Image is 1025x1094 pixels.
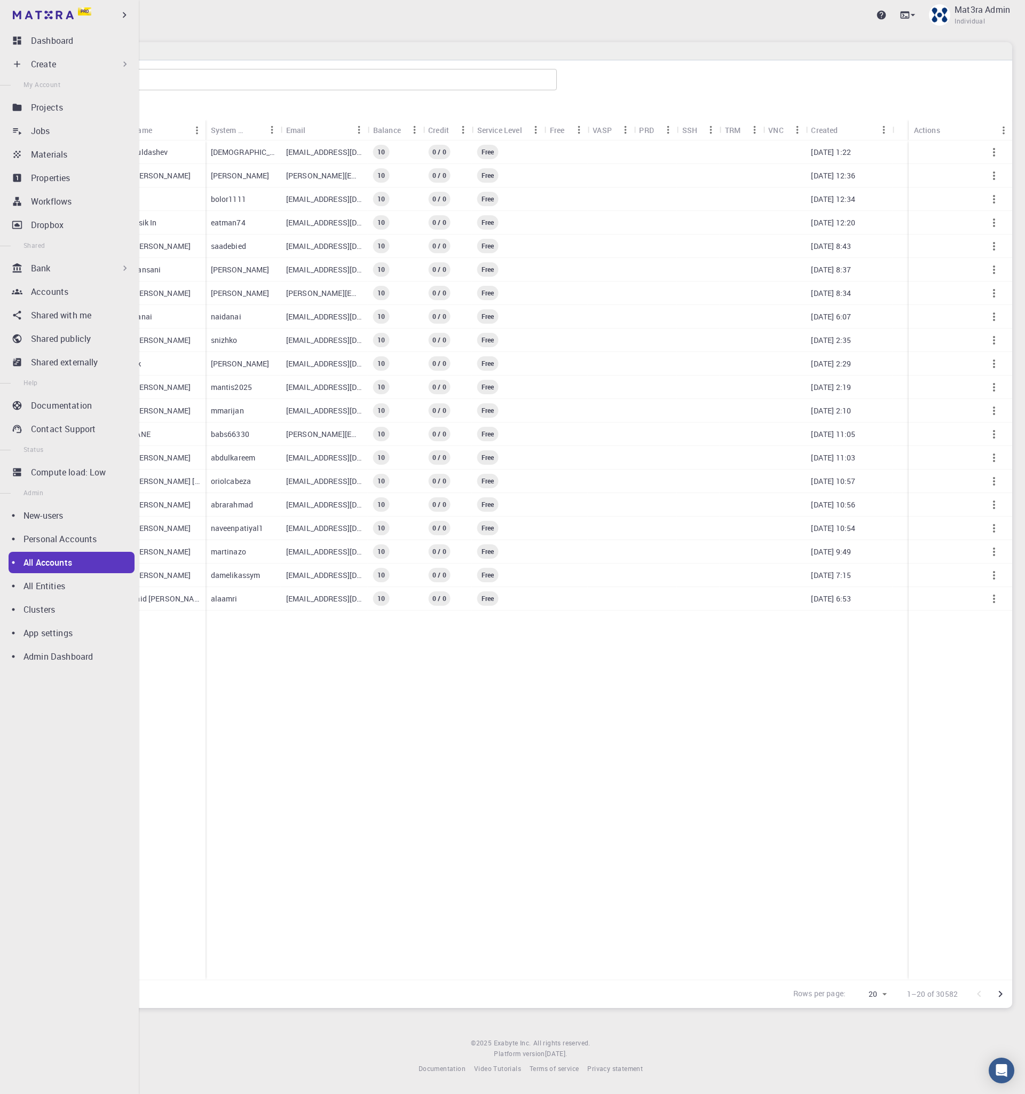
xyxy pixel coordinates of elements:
[995,122,1012,139] button: Menu
[373,218,389,227] span: 10
[211,241,246,252] p: saadebied
[132,546,191,557] p: [PERSON_NAME]
[838,121,855,138] button: Sort
[132,570,191,581] p: [PERSON_NAME]
[477,500,499,509] span: Free
[494,1038,531,1047] span: Exabyte Inc.
[13,11,74,19] img: logo
[211,358,270,369] p: [PERSON_NAME]
[373,547,389,556] span: 10
[247,121,264,138] button: Sort
[286,120,306,140] div: Email
[677,120,720,140] div: SSH
[132,499,191,510] p: [PERSON_NAME]
[955,16,985,27] span: Individual
[211,120,247,140] div: System Name
[286,452,362,463] p: [EMAIL_ADDRESS][DOMAIN_NAME]
[132,241,191,252] p: [PERSON_NAME]
[9,120,135,142] a: Jobs
[811,120,838,140] div: Created
[31,309,91,322] p: Shared with me
[373,594,389,603] span: 10
[188,122,206,139] button: Menu
[587,1064,643,1073] span: Privacy statement
[477,474,499,488] div: Current Service Level
[9,257,135,279] div: Bank
[477,380,499,394] div: Current Service Level
[477,523,499,533] span: Free
[9,395,135,416] a: Documentation
[550,120,565,140] div: Free
[286,593,362,604] p: [EMAIL_ADDRESS][DOMAIN_NAME]
[533,1038,590,1049] span: All rights reserved.
[31,285,68,298] p: Accounts
[428,571,451,580] span: 0 / 0
[428,523,451,533] span: 0 / 0
[428,453,451,462] span: 0 / 0
[31,423,96,435] p: Contact Support
[31,171,70,184] p: Properties
[545,1049,567,1059] a: [DATE].
[875,121,892,138] button: Menu
[428,241,451,251] span: 0 / 0
[477,333,499,347] div: Current Service Level
[587,1064,643,1074] a: Privacy statement
[373,476,389,486] span: 10
[811,593,851,604] p: [DATE] 6:53
[31,58,56,71] p: Create
[286,241,362,252] p: [EMAIL_ADDRESS][DOMAIN_NAME]
[725,120,740,140] div: TRM
[811,147,851,158] p: [DATE] 1:22
[9,97,135,118] a: Projects
[211,194,246,205] p: bolor1111
[286,499,362,510] p: [EMAIL_ADDRESS][DOMAIN_NAME]
[9,622,135,644] a: App settings
[373,523,389,533] span: 10
[428,265,451,274] span: 0 / 0
[132,264,161,275] p: Hansani
[31,124,50,137] p: Jobs
[428,500,451,509] span: 0 / 0
[9,167,135,189] a: Properties
[9,53,135,75] div: Create
[587,120,634,140] div: VASP
[477,591,499,606] div: Current Service Level
[286,358,362,369] p: [EMAIL_ADDRESS][DOMAIN_NAME]
[132,288,191,299] p: [PERSON_NAME]
[9,528,135,550] a: Personal Accounts
[286,288,362,299] p: [PERSON_NAME][EMAIL_ADDRESS][PERSON_NAME][DOMAIN_NAME]
[419,1064,466,1073] span: Documentation
[152,122,169,139] button: Sort
[211,593,238,604] p: alaamri
[132,170,191,181] p: [PERSON_NAME]
[286,147,362,158] p: [EMAIL_ADDRESS][DOMAIN_NAME]
[132,311,152,322] p: Danai
[811,570,851,581] p: [DATE] 7:15
[306,121,323,138] button: Sort
[806,120,892,140] div: Created
[472,120,545,140] div: Service Level
[494,1049,545,1059] span: Platform version
[850,987,890,1002] div: 20
[720,120,763,140] div: TRM
[763,120,806,140] div: VNC
[211,288,270,299] p: [PERSON_NAME]
[634,120,676,140] div: PRD
[211,546,246,557] p: martinazo
[989,1058,1014,1083] div: Open Intercom Messenger
[811,452,855,463] p: [DATE] 11:03
[419,1064,466,1074] a: Documentation
[477,145,499,159] div: Current Service Level
[428,382,451,392] span: 0 / 0
[477,594,499,603] span: Free
[23,378,38,387] span: Help
[373,571,389,580] span: 10
[373,359,389,368] span: 10
[211,170,270,181] p: [PERSON_NAME]
[428,406,451,415] span: 0 / 0
[9,191,135,212] a: Workflows
[286,405,362,416] p: [EMAIL_ADDRESS][DOMAIN_NAME]
[477,356,499,371] div: Current Service Level
[428,312,451,321] span: 0 / 0
[9,144,135,165] a: Materials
